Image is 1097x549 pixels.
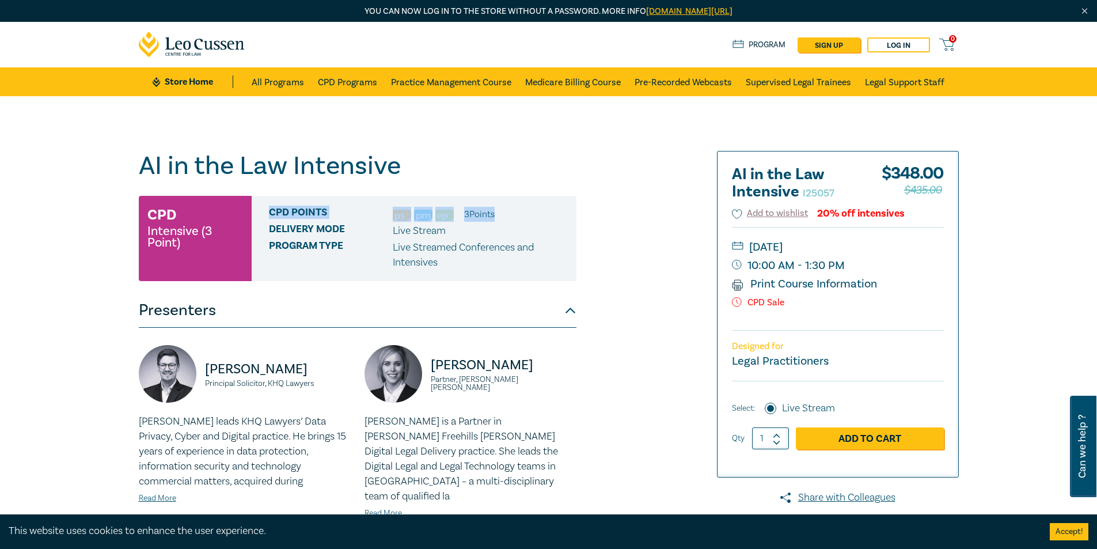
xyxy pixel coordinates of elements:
div: 20% off intensives [817,208,905,219]
span: Live Stream [393,224,446,237]
img: Practice Management & Business Skills [414,210,432,221]
small: Legal Practitioners [732,354,829,369]
span: Select: [732,402,755,415]
span: CPD Points [269,207,393,222]
img: https://s3.ap-southeast-2.amazonaws.com/leo-cussen-store-production-content/Contacts/Emily%20Cogh... [365,345,422,403]
img: https://s3.ap-southeast-2.amazonaws.com/leo-cussen-store-production-content/Contacts/Alex%20Ditte... [139,345,196,403]
a: Supervised Legal Trainees [746,67,851,96]
span: Delivery Mode [269,224,393,238]
a: CPD Programs [318,67,377,96]
p: CPD Sale [732,297,944,308]
span: Program type [269,240,393,270]
a: Share with Colleagues [717,490,959,505]
a: Practice Management Course [391,67,511,96]
a: sign up [798,37,860,52]
img: Professional Skills [393,210,411,221]
button: Add to wishlist [732,207,808,220]
img: Ethics & Professional Responsibility [435,210,454,221]
p: Live Streamed Conferences and Intensives [393,240,568,270]
a: Print Course Information [732,277,878,291]
h1: AI in the Law Intensive [139,151,576,181]
span: $435.00 [904,181,942,199]
a: Store Home [153,75,233,88]
small: [DATE] [732,238,944,256]
p: Designed for [732,341,944,352]
li: 3 Point s [464,207,495,222]
a: [DOMAIN_NAME][URL] [646,6,732,17]
small: Principal Solicitor, KHQ Lawyers [205,380,351,388]
label: Qty [732,432,745,445]
div: This website uses cookies to enhance the user experience. [9,524,1033,539]
a: Read More [139,493,176,503]
p: [PERSON_NAME] [431,356,576,374]
a: All Programs [252,67,304,96]
p: [PERSON_NAME] leads KHQ Lawyers’ Data Privacy, Cyber and Digital practice. He brings 15 years of ... [139,414,351,489]
small: Partner, [PERSON_NAME] [PERSON_NAME] [431,376,576,392]
button: Presenters [139,293,576,328]
a: Program [732,39,786,51]
small: 10:00 AM - 1:30 PM [732,256,944,275]
h3: CPD [147,205,176,225]
span: 0 [949,35,956,43]
a: Log in [867,37,930,52]
span: Can we help ? [1077,403,1088,490]
a: Legal Support Staff [865,67,944,96]
a: Add to Cart [796,427,944,449]
button: Accept cookies [1050,523,1088,540]
a: Pre-Recorded Webcasts [635,67,732,96]
small: I25057 [803,187,834,200]
a: Medicare Billing Course [525,67,621,96]
p: [PERSON_NAME] is a Partner in [PERSON_NAME] Freehills [PERSON_NAME] Digital Legal Delivery practi... [365,414,576,504]
h2: AI in the Law Intensive [732,166,859,200]
a: Read More [365,508,402,518]
p: You can now log in to the store without a password. More info [139,5,959,18]
img: Close [1080,6,1090,16]
input: 1 [752,427,789,449]
label: Live Stream [782,401,835,416]
p: [PERSON_NAME] [205,360,351,378]
small: Intensive (3 Point) [147,225,243,248]
div: $ 348.00 [882,166,944,206]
